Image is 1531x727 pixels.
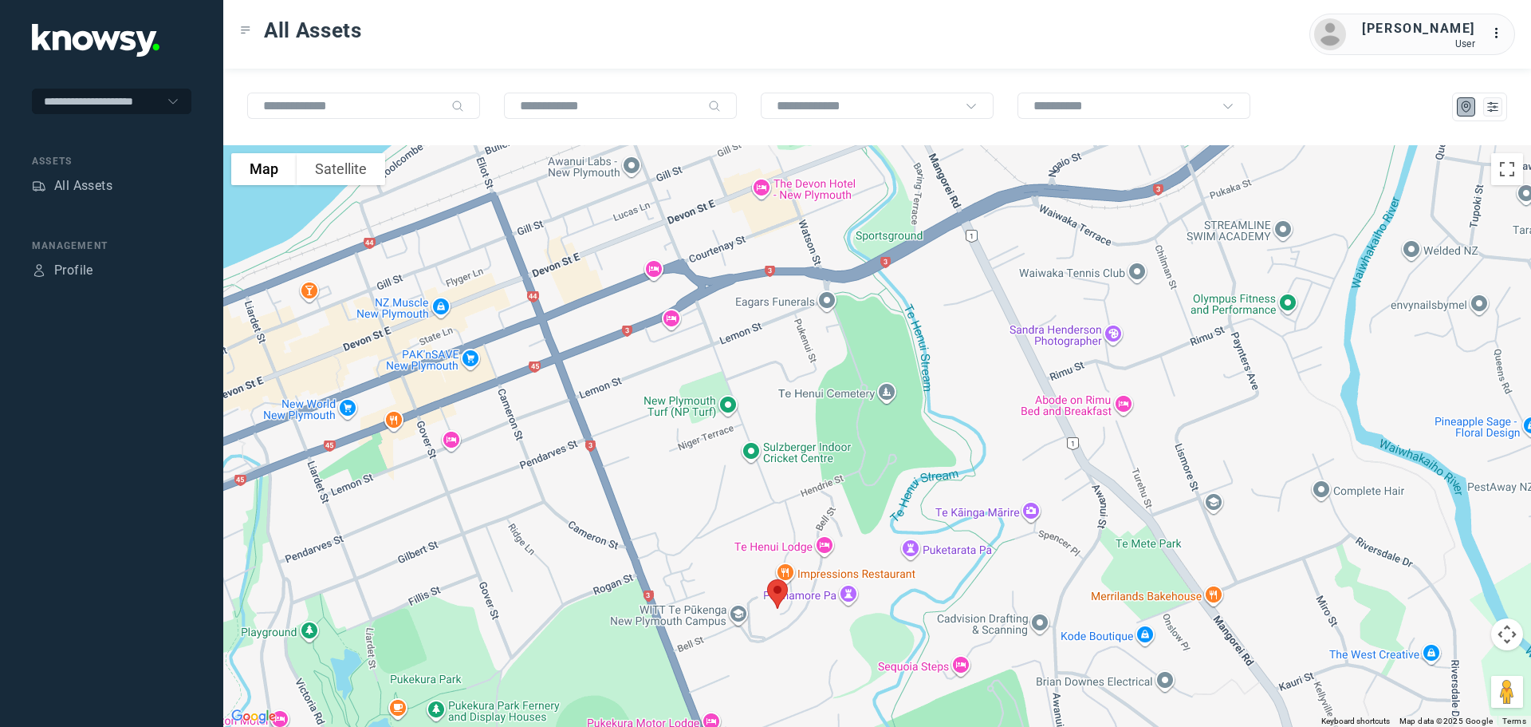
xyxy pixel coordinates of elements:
[32,261,93,280] a: ProfileProfile
[708,100,721,113] div: Search
[231,153,297,185] button: Show street map
[32,176,112,196] a: AssetsAll Assets
[264,16,362,45] span: All Assets
[1362,19,1475,38] div: [PERSON_NAME]
[32,179,46,193] div: Assets
[1502,717,1526,725] a: Terms (opens in new tab)
[297,153,385,185] button: Show satellite imagery
[32,24,159,57] img: Application Logo
[32,154,191,168] div: Assets
[227,706,280,727] img: Google
[1486,100,1500,114] div: List
[1491,153,1523,185] button: Toggle fullscreen view
[32,263,46,278] div: Profile
[1491,618,1523,650] button: Map camera controls
[1399,717,1493,725] span: Map data ©2025 Google
[227,706,280,727] a: Open this area in Google Maps (opens a new window)
[240,25,251,36] div: Toggle Menu
[1459,100,1474,114] div: Map
[1492,27,1508,39] tspan: ...
[451,100,464,113] div: Search
[54,261,93,280] div: Profile
[1491,676,1523,708] button: Drag Pegman onto the map to open Street View
[1362,38,1475,49] div: User
[1314,18,1346,50] img: avatar.png
[54,176,112,196] div: All Assets
[32,239,191,253] div: Management
[1321,716,1390,727] button: Keyboard shortcuts
[1491,24,1510,45] div: :
[1491,24,1510,43] div: :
